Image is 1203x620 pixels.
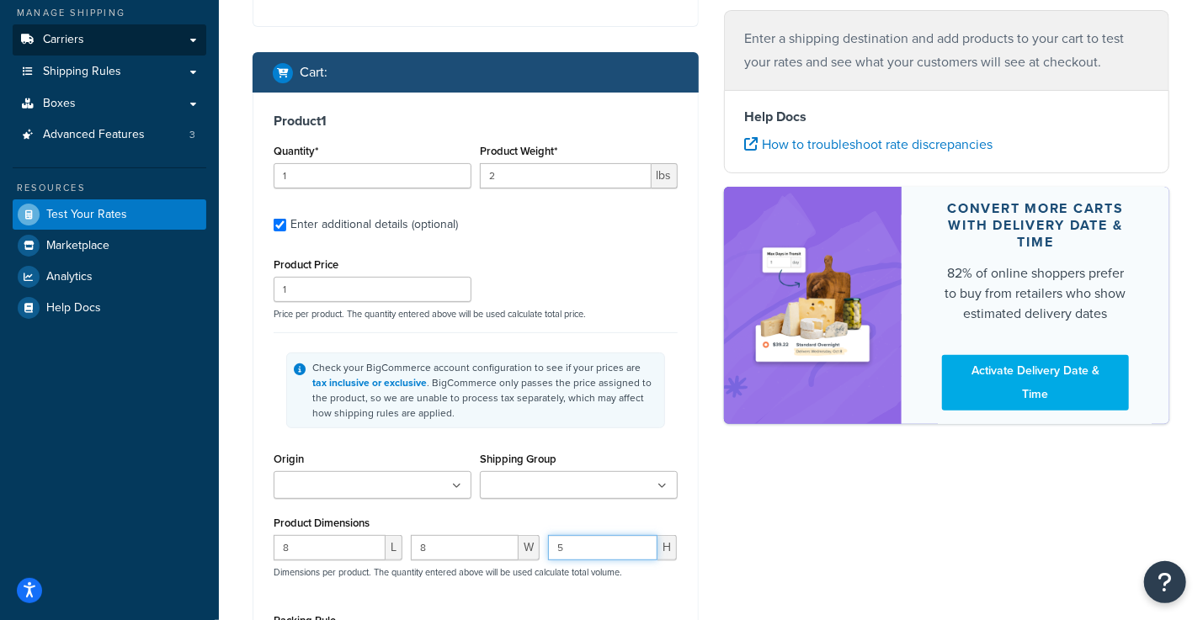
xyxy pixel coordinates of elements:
[274,145,318,157] label: Quantity*
[269,566,622,578] p: Dimensions per product. The quantity entered above will be used calculate total volume.
[1144,561,1186,603] button: Open Resource Center
[13,88,206,119] a: Boxes
[46,270,93,284] span: Analytics
[290,213,458,236] div: Enter additional details (optional)
[13,231,206,261] a: Marketplace
[942,200,1129,251] div: Convert more carts with delivery date & time
[43,97,76,111] span: Boxes
[13,262,206,292] a: Analytics
[274,163,471,188] input: 0.0
[13,199,206,230] a: Test Your Rates
[269,308,682,320] p: Price per product. The quantity entered above will be used calculate total price.
[745,135,993,154] a: How to troubleshoot rate discrepancies
[480,163,652,188] input: 0.00
[386,535,402,560] span: L
[13,56,206,87] a: Shipping Rules
[46,239,109,253] span: Marketplace
[46,208,127,222] span: Test Your Rates
[13,293,206,323] a: Help Docs
[274,258,338,271] label: Product Price
[657,535,677,560] span: H
[274,453,304,465] label: Origin
[13,119,206,151] a: Advanced Features3
[312,360,657,421] div: Check your BigCommerce account configuration to see if your prices are . BigCommerce only passes ...
[43,33,84,47] span: Carriers
[274,517,370,529] label: Product Dimensions
[13,24,206,56] a: Carriers
[312,375,427,390] a: tax inclusive or exclusive
[749,216,877,395] img: feature-image-ddt-36eae7f7280da8017bfb280eaccd9c446f90b1fe08728e4019434db127062ab4.png
[480,145,557,157] label: Product Weight*
[274,219,286,231] input: Enter additional details (optional)
[13,119,206,151] li: Advanced Features
[942,263,1129,324] div: 82% of online shoppers prefer to buy from retailers who show estimated delivery dates
[13,6,206,20] div: Manage Shipping
[519,535,540,560] span: W
[300,65,327,80] h2: Cart :
[745,107,1149,127] h4: Help Docs
[942,355,1129,411] a: Activate Delivery Date & Time
[274,113,678,130] h3: Product 1
[745,27,1149,74] p: Enter a shipping destination and add products to your cart to test your rates and see what your c...
[652,163,678,188] span: lbs
[13,181,206,195] div: Resources
[189,128,195,142] span: 3
[43,128,145,142] span: Advanced Features
[480,453,556,465] label: Shipping Group
[46,301,101,315] span: Help Docs
[43,65,121,79] span: Shipping Rules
